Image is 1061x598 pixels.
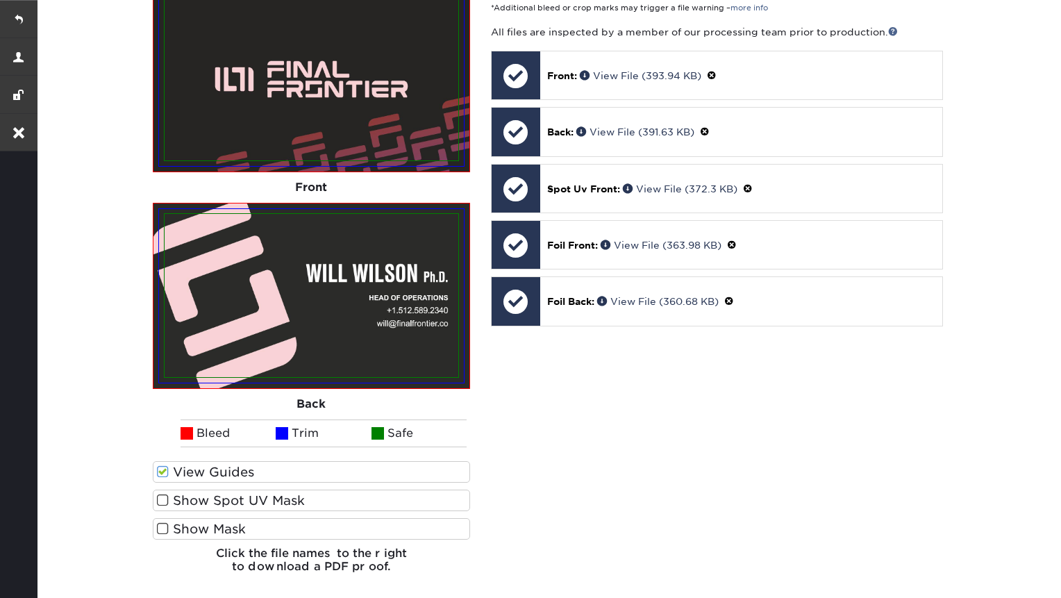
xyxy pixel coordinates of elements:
[153,518,470,540] label: Show Mask
[371,420,467,447] li: Safe
[623,183,737,194] a: View File (372.3 KB)
[491,25,943,39] p: All files are inspected by a member of our processing team prior to production.
[153,172,470,203] div: Front
[597,296,719,307] a: View File (360.68 KB)
[153,389,470,420] div: Back
[153,547,470,584] h6: Click the file names to the right to download a PDF proof.
[580,70,701,81] a: View File (393.94 KB)
[547,296,594,307] span: Foil Back:
[547,183,620,194] span: Spot Uv Front:
[491,3,768,13] small: *Additional bleed or crop marks may trigger a file warning –
[547,126,574,138] span: Back:
[576,126,694,138] a: View File (391.63 KB)
[547,70,577,81] span: Front:
[276,420,371,447] li: Trim
[730,3,768,13] a: more info
[153,461,470,483] label: View Guides
[181,420,276,447] li: Bleed
[153,490,470,511] label: Show Spot UV Mask
[547,240,598,251] span: Foil Front:
[601,240,721,251] a: View File (363.98 KB)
